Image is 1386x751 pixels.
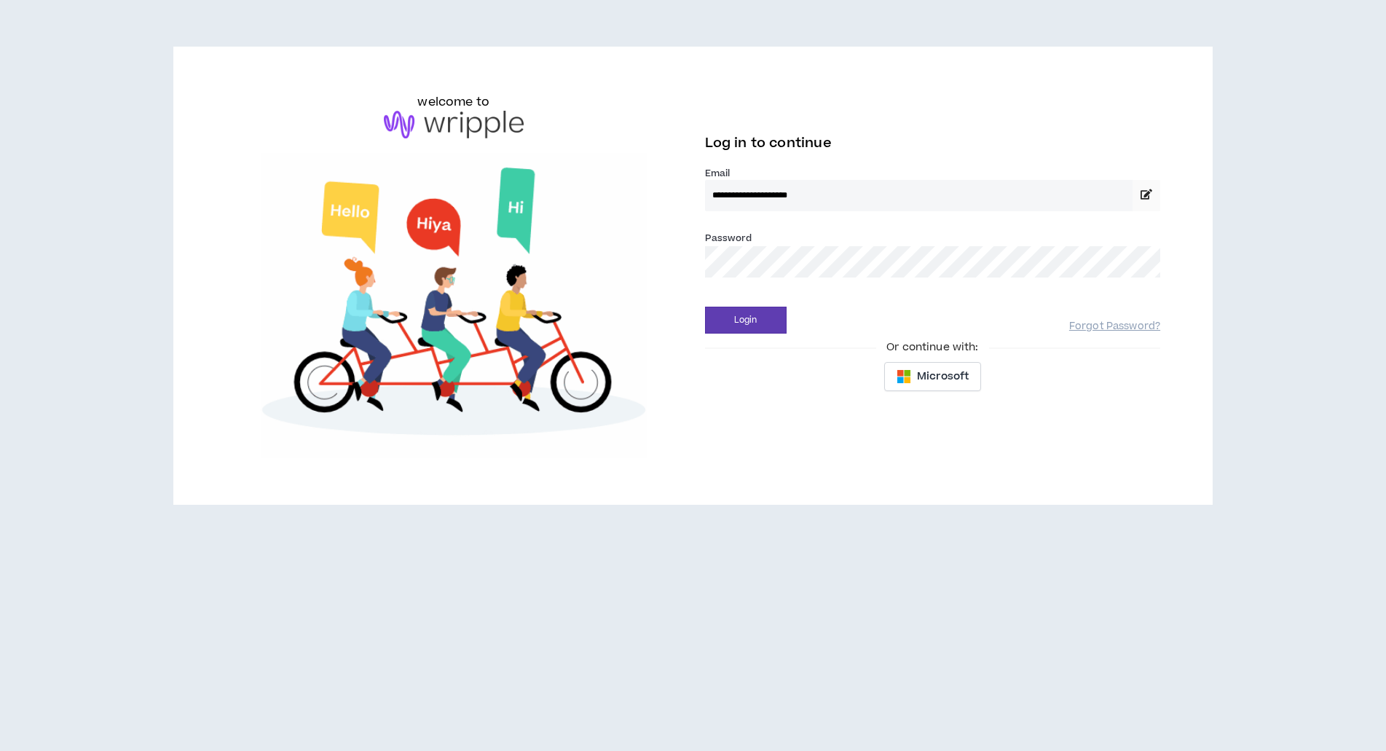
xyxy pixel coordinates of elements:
[384,111,524,138] img: logo-brand.png
[876,339,988,355] span: Or continue with:
[884,362,981,391] button: Microsoft
[705,232,752,245] label: Password
[1069,320,1160,334] a: Forgot Password?
[917,369,969,385] span: Microsoft
[705,307,787,334] button: Login
[705,167,1161,180] label: Email
[226,153,682,458] img: Welcome to Wripple
[417,93,489,111] h6: welcome to
[705,134,832,152] span: Log in to continue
